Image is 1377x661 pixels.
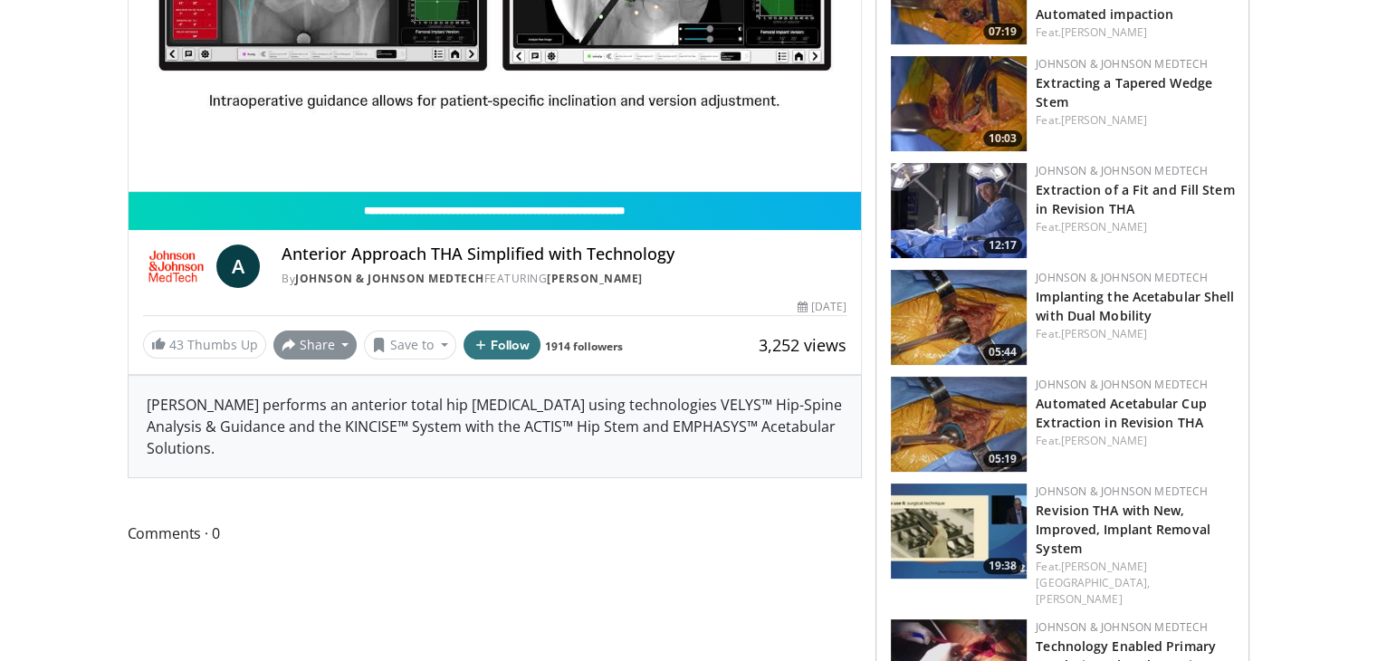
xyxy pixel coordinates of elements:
[1036,484,1208,499] a: Johnson & Johnson MedTech
[295,271,484,286] a: Johnson & Johnson MedTech
[759,334,846,356] span: 3,252 views
[1036,502,1210,557] a: Revision THA with New, Improved, Implant Removal System
[143,244,210,288] img: Johnson & Johnson MedTech
[983,130,1022,147] span: 10:03
[891,56,1027,151] a: 10:03
[216,244,260,288] a: A
[545,339,623,354] a: 1914 followers
[1036,433,1234,449] div: Feat.
[1036,559,1150,590] a: [PERSON_NAME][GEOGRAPHIC_DATA],
[1036,591,1122,607] a: [PERSON_NAME]
[1036,270,1208,285] a: Johnson & Johnson MedTech
[891,377,1027,472] a: 05:19
[891,163,1027,258] img: 82aed312-2a25-4631-ae62-904ce62d2708.150x105_q85_crop-smart_upscale.jpg
[1036,288,1234,324] a: Implanting the Acetabular Shell with Dual Mobility
[1061,112,1147,128] a: [PERSON_NAME]
[464,330,541,359] button: Follow
[273,330,358,359] button: Share
[983,237,1022,254] span: 12:17
[1061,326,1147,341] a: [PERSON_NAME]
[1036,74,1212,110] a: Extracting a Tapered Wedge Stem
[282,271,846,287] div: By FEATURING
[1036,112,1234,129] div: Feat.
[891,163,1027,258] a: 12:17
[169,336,184,353] span: 43
[143,330,266,359] a: 43 Thumbs Up
[891,270,1027,365] img: 9c1ab193-c641-4637-bd4d-10334871fca9.150x105_q85_crop-smart_upscale.jpg
[1036,326,1234,342] div: Feat.
[547,271,643,286] a: [PERSON_NAME]
[891,484,1027,579] img: 9517a7b7-3955-4e04-bf19-7ba39c1d30c4.150x105_q85_crop-smart_upscale.jpg
[798,299,846,315] div: [DATE]
[891,377,1027,472] img: d5b2f4bf-f70e-4130-8279-26f7233142ac.150x105_q85_crop-smart_upscale.jpg
[1061,219,1147,235] a: [PERSON_NAME]
[891,56,1027,151] img: 0b84e8e2-d493-4aee-915d-8b4f424ca292.150x105_q85_crop-smart_upscale.jpg
[1036,56,1208,72] a: Johnson & Johnson MedTech
[1036,559,1234,608] div: Feat.
[1061,433,1147,448] a: [PERSON_NAME]
[1061,24,1147,40] a: [PERSON_NAME]
[1036,163,1208,178] a: Johnson & Johnson MedTech
[1036,395,1206,431] a: Automated Acetabular Cup Extraction in Revision THA
[1036,619,1208,635] a: Johnson & Johnson MedTech
[983,24,1022,40] span: 07:19
[891,270,1027,365] a: 05:44
[1036,377,1208,392] a: Johnson & Johnson MedTech
[983,451,1022,467] span: 05:19
[128,522,863,545] span: Comments 0
[1036,219,1234,235] div: Feat.
[1036,24,1234,41] div: Feat.
[1036,181,1234,217] a: Extraction of a Fit and Fill Stem in Revision THA
[129,376,862,477] div: [PERSON_NAME] performs an anterior total hip [MEDICAL_DATA] using technologies VELYS™ Hip-Spine A...
[983,558,1022,574] span: 19:38
[983,344,1022,360] span: 05:44
[891,484,1027,579] a: 19:38
[282,244,846,264] h4: Anterior Approach THA Simplified with Technology
[364,330,456,359] button: Save to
